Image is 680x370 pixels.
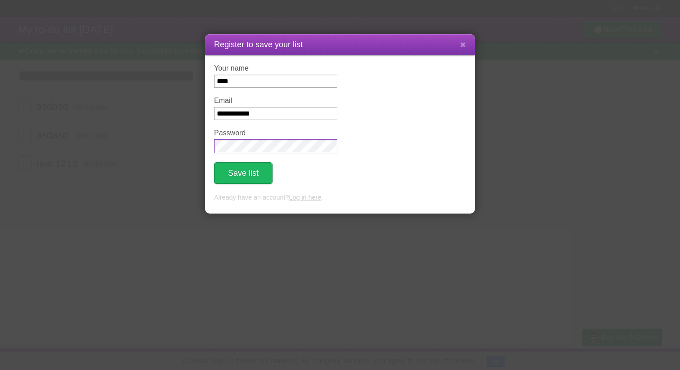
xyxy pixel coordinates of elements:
[214,193,466,203] p: Already have an account? .
[214,39,466,51] h1: Register to save your list
[214,64,337,72] label: Your name
[214,97,337,105] label: Email
[289,194,321,201] a: Log in here
[214,129,337,137] label: Password
[214,162,273,184] button: Save list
